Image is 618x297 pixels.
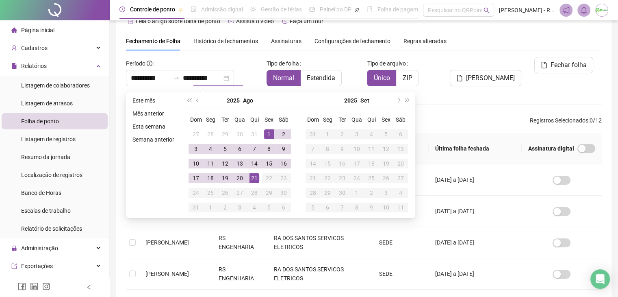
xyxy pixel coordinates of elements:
[396,159,405,168] div: 20
[349,200,364,215] td: 2025-10-08
[218,186,232,200] td: 2025-08-26
[306,200,320,215] td: 2025-10-05
[191,129,201,139] div: 27
[247,156,262,171] td: 2025-08-14
[126,38,180,44] span: Fechamento de Folha
[128,18,134,24] span: file-text
[393,112,408,127] th: Sáb
[306,156,320,171] td: 2025-09-14
[247,112,262,127] th: Qui
[366,173,376,183] div: 25
[227,92,240,109] button: year panel
[364,171,379,186] td: 2025-09-25
[352,159,362,168] div: 17
[129,96,178,105] li: Este mês
[364,186,379,200] td: 2025-10-02
[129,122,178,131] li: Esta semana
[456,75,463,81] span: file
[337,159,347,168] div: 16
[203,142,218,156] td: 2025-08-04
[264,129,274,139] div: 1
[381,203,391,212] div: 10
[499,6,555,15] span: [PERSON_NAME] - RS ENGENHARIA
[228,18,234,24] span: youtube
[11,63,17,69] span: file
[189,186,203,200] td: 2025-08-24
[276,171,291,186] td: 2025-08-23
[393,186,408,200] td: 2025-10-04
[218,112,232,127] th: Ter
[206,129,215,139] div: 28
[262,112,276,127] th: Sex
[279,159,288,168] div: 16
[349,112,364,127] th: Qua
[273,74,294,82] span: Normal
[320,6,351,13] span: Painel do DP
[323,203,332,212] div: 6
[206,188,215,198] div: 25
[314,38,390,44] span: Configurações de fechamento
[21,154,70,160] span: Resumo da jornada
[337,173,347,183] div: 23
[218,171,232,186] td: 2025-08-19
[235,144,245,154] div: 6
[307,74,335,82] span: Estendida
[189,171,203,186] td: 2025-08-17
[349,186,364,200] td: 2025-10-01
[220,203,230,212] div: 2
[279,144,288,154] div: 9
[178,7,183,12] span: pushpin
[429,133,522,164] th: Última folha fechada
[320,171,335,186] td: 2025-09-22
[366,188,376,198] div: 2
[247,200,262,215] td: 2025-09-04
[403,38,447,44] span: Regras alteradas
[366,203,376,212] div: 9
[429,258,522,290] td: [DATE] a [DATE]
[21,172,82,178] span: Localização de registros
[528,144,574,153] span: Assinatura digital
[402,74,412,82] span: ZIP
[235,173,245,183] div: 20
[232,127,247,142] td: 2025-07-30
[173,75,180,81] span: to
[366,129,376,139] div: 4
[243,92,253,109] button: month panel
[193,38,258,44] span: Histórico de fechamentos
[249,129,259,139] div: 31
[393,200,408,215] td: 2025-10-11
[308,144,318,154] div: 7
[279,188,288,198] div: 30
[323,159,332,168] div: 15
[306,127,320,142] td: 2025-08-31
[261,6,302,13] span: Gestão de férias
[352,144,362,154] div: 10
[250,7,256,12] span: sun
[308,129,318,139] div: 31
[306,142,320,156] td: 2025-09-07
[320,186,335,200] td: 2025-09-29
[381,173,391,183] div: 26
[279,129,288,139] div: 2
[21,100,73,107] span: Listagem de atrasos
[381,188,391,198] div: 3
[212,258,268,290] td: RS ENGENHARIA
[394,92,403,109] button: next-year
[136,18,220,24] span: Leia o artigo sobre folha de ponto
[580,7,588,14] span: bell
[193,92,202,109] button: prev-year
[276,142,291,156] td: 2025-08-09
[189,127,203,142] td: 2025-07-27
[18,282,26,290] span: facebook
[379,200,393,215] td: 2025-10-10
[262,156,276,171] td: 2025-08-15
[530,117,588,124] span: Registros Selecionados
[534,57,593,73] button: Fechar folha
[232,186,247,200] td: 2025-08-27
[236,18,274,24] span: Assista o vídeo
[320,112,335,127] th: Seg
[203,127,218,142] td: 2025-07-28
[306,171,320,186] td: 2025-09-21
[349,142,364,156] td: 2025-09-10
[11,263,17,269] span: export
